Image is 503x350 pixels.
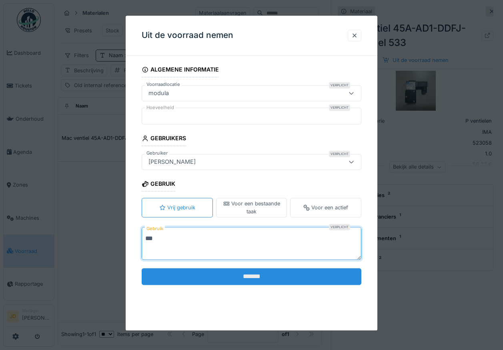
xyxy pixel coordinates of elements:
label: Gebruiker [145,150,169,157]
div: Algemene informatie [142,64,219,77]
div: Voor een actief [303,204,348,211]
label: Hoeveelheid [145,105,176,111]
div: Verplicht [329,224,350,230]
div: Verplicht [329,82,350,89]
div: Gebruikers [142,133,186,146]
div: Verplicht [329,105,350,111]
h3: Uit de voorraad nemen [142,30,233,40]
div: Gebruik [142,178,175,192]
div: [PERSON_NAME] [145,158,199,167]
div: Voor een bestaande taak [220,200,284,215]
div: modula [145,89,172,98]
label: Voorraadlocatie [145,82,182,88]
label: Gebruik [145,224,165,234]
div: Verplicht [329,151,350,157]
div: Vrij gebruik [159,204,195,211]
